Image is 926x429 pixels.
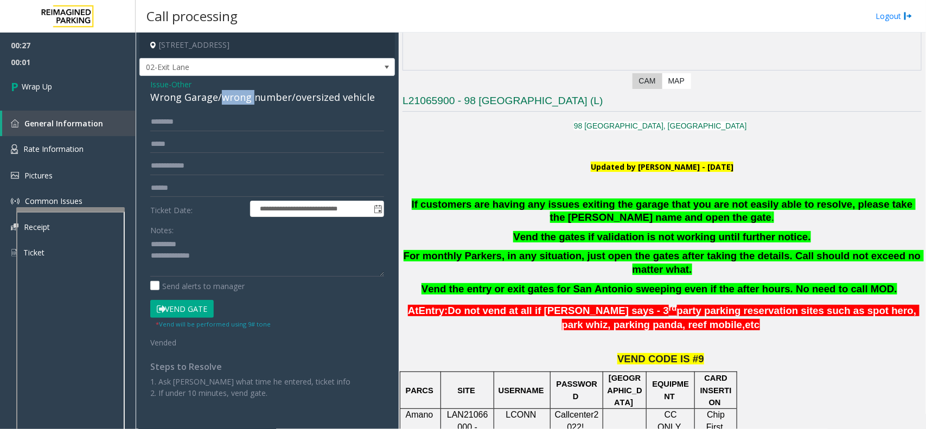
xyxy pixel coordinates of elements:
[422,283,897,294] b: Vend the entry or exit gates for San Antonio sweeping even if the after hours. No need to call MOD.
[148,201,247,217] label: Ticket Date:
[24,118,103,129] span: General Information
[745,319,760,331] span: etc
[140,59,343,76] span: 02-Exit Lane
[169,79,191,89] span: -
[141,3,243,29] h3: Call processing
[150,300,214,318] button: Vend Gate
[2,111,136,136] a: General Information
[513,231,810,242] b: Vend the gates if validation is not working until further notice.
[448,305,669,316] span: Do not vend at all if [PERSON_NAME] says - 3
[608,374,642,407] span: [GEOGRAPHIC_DATA]
[591,162,733,172] span: Updated by [PERSON_NAME] - [DATE]
[771,212,774,223] span: .
[150,376,384,399] div: 1. Ask [PERSON_NAME] what time he entered, ticket info 2. If under 10 minutes, vend gate.
[150,90,384,105] div: Wrong Garage/wrong number/oversized vehicle
[412,199,916,223] span: If customers are having any issues exiting the garage that you are not easily able to resolve, pl...
[653,380,689,400] span: EQUIPMENT
[562,305,919,330] span: party parking reservation sites such as spot hero, park whiz, parking panda, reef mobile,
[408,305,419,316] span: At
[25,196,82,206] span: Common Issues
[406,410,433,419] span: Amano
[11,248,18,258] img: 'icon'
[11,223,18,230] img: 'icon'
[506,410,537,419] span: LCONN
[24,170,53,181] span: Pictures
[156,320,271,328] small: Vend will be performed using 9# tone
[403,94,922,112] h3: L21065900 - 98 [GEOGRAPHIC_DATA] (L)
[23,144,84,154] span: Rate Information
[150,362,384,372] h4: Steps to Resolve
[499,386,544,395] span: USERNAME
[150,79,169,90] span: Issue
[11,144,18,154] img: 'icon'
[150,280,245,292] label: Send alerts to manager
[904,10,912,22] img: logout
[419,305,448,316] span: Entry:
[406,386,433,395] span: PARCS
[139,33,395,58] h4: [STREET_ADDRESS]
[662,73,691,89] label: Map
[150,221,174,236] label: Notes:
[633,73,662,89] label: CAM
[574,121,747,130] a: 98 [GEOGRAPHIC_DATA], [GEOGRAPHIC_DATA]
[669,304,677,312] span: rd
[11,172,19,179] img: 'icon'
[11,197,20,206] img: 'icon'
[876,10,912,22] a: Logout
[150,337,176,348] span: Vended
[617,353,704,364] span: VEND CODE IS #9
[404,250,924,275] b: For monthly Parkers, in any situation, just open the gates after taking the details. Call should ...
[700,374,732,407] span: CARD INSERTION
[171,79,191,90] span: Other
[556,380,597,400] span: PASSWORD
[458,386,476,395] span: SITE
[11,119,19,127] img: 'icon'
[22,81,52,92] span: Wrap Up
[372,201,384,216] span: Toggle popup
